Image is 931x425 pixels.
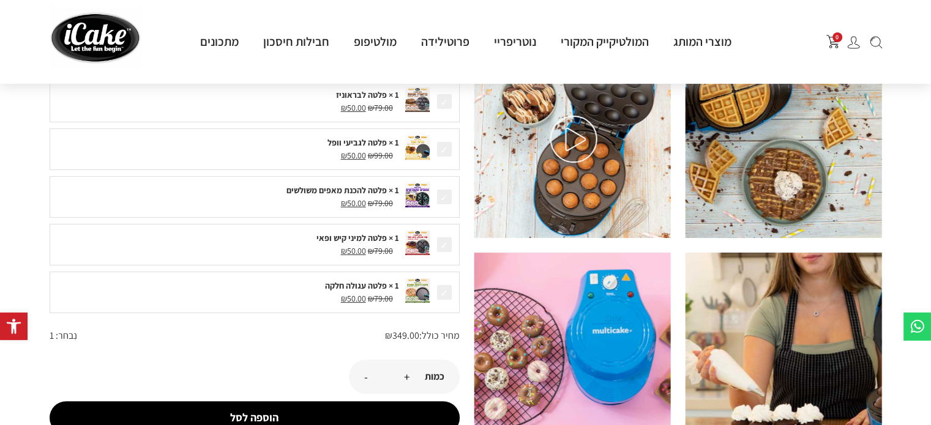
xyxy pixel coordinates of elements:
[56,279,399,292] div: 1 × פלטה עגולה חלקה
[56,89,399,102] div: 1 × פלטה לבראוניז
[341,198,347,209] span: ₪
[832,32,842,42] span: 0
[341,293,366,304] span: 50.00
[550,116,597,163] img: play-white.svg
[342,34,409,50] a: מולטיפופ
[368,369,403,381] input: כמות המוצר
[826,35,840,48] img: shopping-cart.png
[661,34,744,50] a: מוצרי המותג
[548,34,661,50] a: המולטיקייק המקורי
[474,37,671,238] img: %D7%9E%D7%95%D7%9C%D7%9C%D7%98%D7%99%D7%A7%D7%99%D7%99%D7%A7_%D7%92%D7%93%D7%95%D7%9C_66_of_116.jpg
[341,150,347,161] span: ₪
[341,198,366,209] span: 50.00
[56,232,399,245] div: 1 × פלטה למיני קיש ופאי
[50,329,54,342] span: 1
[56,329,77,342] span: נִבחר:
[385,329,419,342] span: 349.00
[251,34,342,50] a: חבילות חיסכון
[368,245,374,256] span: ₪
[188,34,251,50] a: מתכונים
[368,102,393,113] span: 79.00
[368,293,374,304] span: ₪
[409,34,482,50] a: פרוטילידה
[341,150,366,161] span: 50.00
[341,102,347,113] span: ₪
[385,329,392,342] span: ₪
[341,293,347,304] span: ₪
[368,150,374,161] span: ₪
[368,293,393,304] span: 79.00
[368,245,393,256] span: 79.00
[686,37,882,238] img: %D7%9E%D7%95%D7%9C%D7%9C%D7%98%D7%99%D7%A7%D7%99%D7%99%D7%A7_%D7%92%D7%93%D7%95%D7%9C_59_of_116.jpg
[341,102,366,113] span: 50.00
[826,35,840,48] button: פתח עגלת קניות צדדית
[368,150,393,161] span: 99.00
[364,369,368,384] button: -
[77,328,460,343] div: מחיר כולל:
[368,198,393,209] span: 79.00
[56,136,399,149] div: 1 × פלטה לגביעי וופל
[341,245,347,256] span: ₪
[482,34,548,50] a: נוטריפריי
[56,184,399,197] div: 1 × פלטה להכנת מאפים משולשים
[368,198,374,209] span: ₪
[341,245,366,256] span: 50.00
[404,369,409,384] button: +
[368,102,374,113] span: ₪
